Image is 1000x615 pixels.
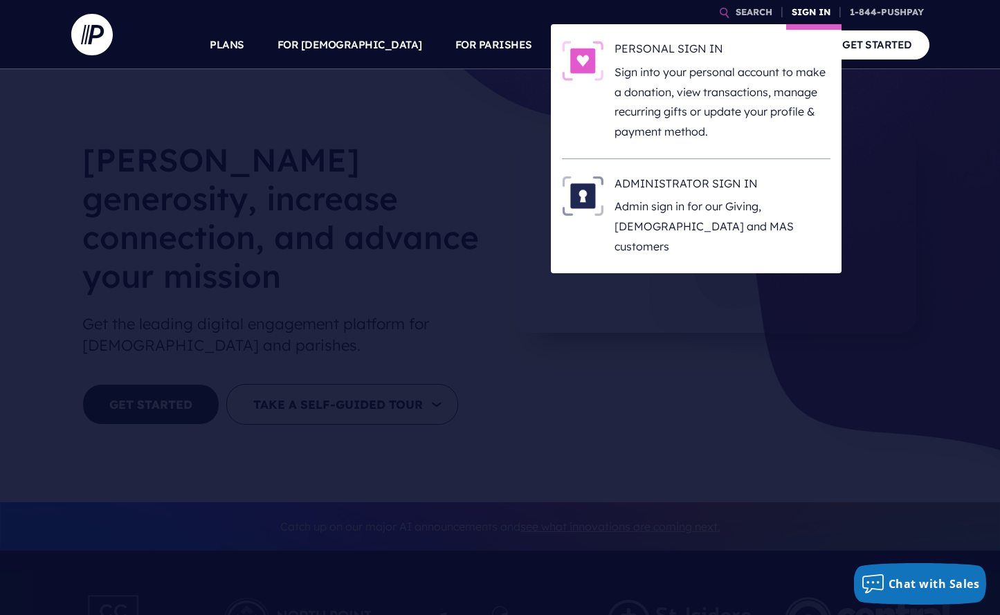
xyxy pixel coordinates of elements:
[615,41,830,62] h6: PERSONAL SIGN IN
[455,21,532,69] a: FOR PARISHES
[562,176,830,257] a: ADMINISTRATOR SIGN IN - Illustration ADMINISTRATOR SIGN IN Admin sign in for our Giving, [DEMOGRA...
[562,41,603,81] img: PERSONAL SIGN IN - Illustration
[660,21,708,69] a: EXPLORE
[889,576,980,591] span: Chat with Sales
[565,21,627,69] a: SOLUTIONS
[562,176,603,216] img: ADMINISTRATOR SIGN IN - Illustration
[210,21,244,69] a: PLANS
[741,21,792,69] a: COMPANY
[615,176,830,196] h6: ADMINISTRATOR SIGN IN
[562,41,830,142] a: PERSONAL SIGN IN - Illustration PERSONAL SIGN IN Sign into your personal account to make a donati...
[854,563,987,605] button: Chat with Sales
[615,62,830,142] p: Sign into your personal account to make a donation, view transactions, manage recurring gifts or ...
[278,21,422,69] a: FOR [DEMOGRAPHIC_DATA]
[825,30,929,59] a: GET STARTED
[615,196,830,256] p: Admin sign in for our Giving, [DEMOGRAPHIC_DATA] and MAS customers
